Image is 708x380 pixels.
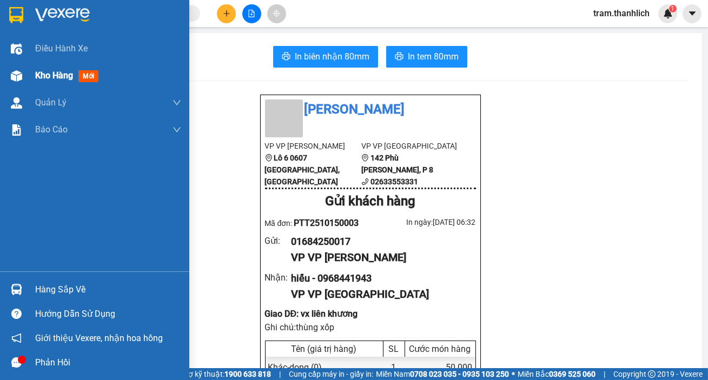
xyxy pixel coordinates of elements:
[585,6,658,20] span: tram.thanhlich
[265,191,476,212] div: Gửi khách hàng
[242,4,261,23] button: file-add
[267,4,286,23] button: aim
[410,370,509,378] strong: 0708 023 035 - 0935 103 250
[11,70,22,82] img: warehouse-icon
[386,344,402,354] div: SL
[11,357,22,368] span: message
[35,331,163,345] span: Giới thiệu Vexere, nhận hoa hồng
[268,344,380,354] div: Tên (giá trị hàng)
[604,368,605,380] span: |
[671,5,674,12] span: 1
[171,368,271,380] span: Hỗ trợ kỹ thuật:
[282,52,290,62] span: printer
[289,368,373,380] span: Cung cấp máy in - giấy in:
[35,355,181,371] div: Phản hồi
[11,284,22,295] img: warehouse-icon
[265,234,292,248] div: Gửi :
[35,306,181,322] div: Hướng dẫn sử dụng
[265,99,476,120] li: [PERSON_NAME]
[361,154,369,162] span: environment
[224,370,271,378] strong: 1900 633 818
[405,357,475,378] div: 50.000
[268,362,322,372] span: Khác - dong (0)
[273,10,280,17] span: aim
[687,9,697,18] span: caret-down
[663,9,673,18] img: icon-new-feature
[173,125,181,134] span: down
[512,372,515,376] span: ⚪️
[35,42,88,55] span: Điều hành xe
[518,368,595,380] span: Miền Bắc
[11,124,22,136] img: solution-icon
[361,140,458,152] li: VP VP [GEOGRAPHIC_DATA]
[11,43,22,55] img: warehouse-icon
[35,282,181,298] div: Hàng sắp về
[223,10,230,17] span: plus
[217,4,236,23] button: plus
[669,5,677,12] sup: 1
[11,97,22,109] img: warehouse-icon
[265,321,476,334] div: Ghi chú: thùng xốp
[11,309,22,319] span: question-circle
[265,271,292,284] div: Nhận :
[291,249,467,266] div: VP VP [PERSON_NAME]
[648,370,656,378] span: copyright
[408,344,473,354] div: Cước món hàng
[78,70,98,82] span: mới
[35,96,67,109] span: Quản Lý
[291,271,467,286] div: hiếu - 0968441943
[294,218,359,228] span: PTT2510150003
[383,357,405,378] div: 1
[376,368,509,380] span: Miền Nam
[265,216,370,230] div: Mã đơn:
[279,368,281,380] span: |
[408,50,459,63] span: In tem 80mm
[35,123,68,136] span: Báo cáo
[361,178,369,185] span: phone
[265,307,476,321] div: Giao DĐ: vx liên khương
[9,7,23,23] img: logo-vxr
[549,370,595,378] strong: 0369 525 060
[386,46,467,68] button: printerIn tem 80mm
[395,52,403,62] span: printer
[11,333,22,343] span: notification
[295,50,369,63] span: In biên nhận 80mm
[361,154,433,174] b: 142 Phù [PERSON_NAME], P 8
[173,98,181,107] span: down
[291,286,467,303] div: VP VP [GEOGRAPHIC_DATA]
[370,216,476,228] div: In ngày: [DATE] 06:32
[265,140,362,152] li: VP VP [PERSON_NAME]
[683,4,702,23] button: caret-down
[265,154,340,186] b: Lô 6 0607 [GEOGRAPHIC_DATA], [GEOGRAPHIC_DATA]
[273,46,378,68] button: printerIn biên nhận 80mm
[265,154,273,162] span: environment
[291,234,467,249] div: 01684250017
[370,177,418,186] b: 02633553331
[248,10,255,17] span: file-add
[35,70,73,81] span: Kho hàng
